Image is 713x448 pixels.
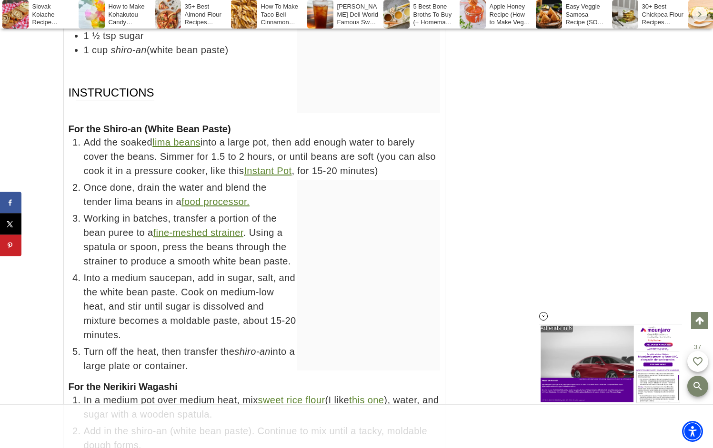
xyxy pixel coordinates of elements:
span: For the Nerikiri Wagashi [69,381,178,392]
a: sweet rice flour [258,395,325,405]
span: Into a medium saucepan, add in sugar, salt, and the white bean paste. Cook on medium-low heat, an... [84,271,440,342]
a: Instant Pot [244,166,291,176]
iframe: Advertisement [281,415,433,438]
span: Once done, drain the water and blend the tender lima beans in a [84,180,440,209]
span: tsp [103,30,116,41]
a: lima beans [152,137,201,147]
em: shiro-an [234,346,270,357]
div: Accessibility Menu [682,421,703,442]
span: cup [92,45,108,55]
a: fine-meshed strainer [153,227,243,238]
a: food processor. [181,196,250,207]
span: In a medium pot over medium heat, mix (I like ) , water, and sugar with a wooden spatula. [84,393,440,421]
a: Scroll to top [691,312,708,329]
span: Turn off the heat, then transfer the into a large plate or container. [84,344,440,373]
span: 1 [84,45,90,55]
span: 1 ½ [84,30,100,41]
iframe: Advertisement [297,180,440,299]
div: To see Indication and Safety Summary With Warnings, please click on the scroll bar within 6 seconds [501,379,631,380]
em: shiro-an [110,45,146,55]
span: Add the soaked into a large pot, then add enough water to barely cover the beans. Simmer for 1.5 ... [84,135,440,178]
a: this one [349,395,384,405]
span: Working in batches, transfer a portion of the bean puree to a . Using a spatula or spoon, press t... [84,211,440,268]
span: (white bean paste) [110,45,228,55]
span: For the Shiro-an (White Bean Paste) [69,124,231,134]
span: sugar [119,30,144,41]
span: Instructions [69,85,154,115]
